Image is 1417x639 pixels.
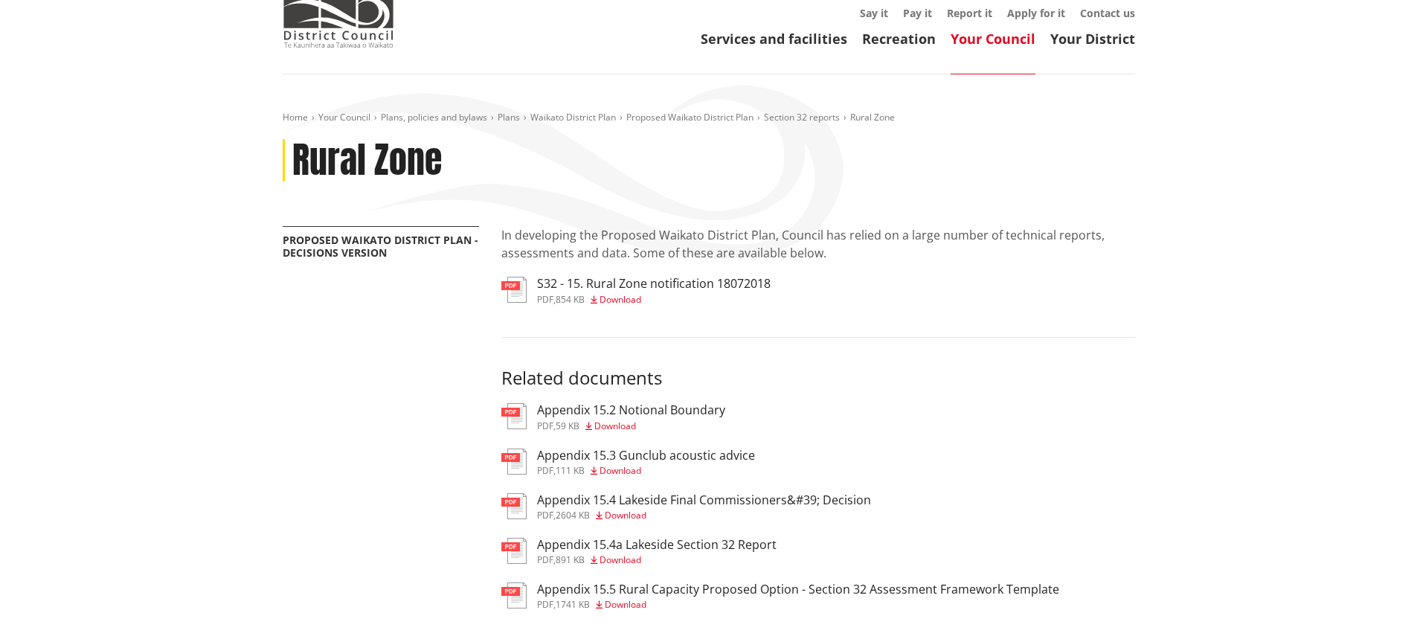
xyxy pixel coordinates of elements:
[537,556,777,565] div: ,
[537,420,553,432] span: pdf
[605,509,646,521] span: Download
[501,367,1135,389] h3: Related documents
[537,511,871,520] div: ,
[501,538,777,565] a: Appendix 15.4a Lakeside Section 32 Report pdf,891 KB Download
[537,295,771,304] div: ,
[947,6,992,20] a: Report it
[605,598,646,611] span: Download
[501,403,725,430] a: Appendix 15.2 Notional Boundary pdf,59 KB Download
[537,277,771,291] h3: S32 - 15. Rural Zone notification 18072018
[1007,6,1065,20] a: Apply for it
[501,226,1135,262] p: In developing the Proposed Waikato District Plan, Council has relied on a large number of technic...
[501,277,771,304] a: S32 - 15. Rural Zone notification 18072018 pdf,854 KB Download
[1349,577,1402,630] iframe: Messenger Launcher
[594,420,636,432] span: Download
[600,464,641,477] span: Download
[537,293,553,306] span: pdf
[537,466,755,475] div: ,
[283,112,1135,124] nav: breadcrumb
[537,553,553,566] span: pdf
[537,464,553,477] span: pdf
[530,111,616,123] a: Waikato District Plan
[537,600,1059,609] div: ,
[951,30,1035,48] a: Your Council
[626,111,754,123] a: Proposed Waikato District Plan
[501,403,527,429] img: document-pdf.svg
[537,422,725,431] div: ,
[537,493,871,507] h3: Appendix 15.4 Lakeside Final Commissioners&#39; Decision
[556,464,585,477] span: 111 KB
[501,449,755,475] a: Appendix 15.3 Gunclub acoustic advice pdf,111 KB Download
[501,449,527,475] img: document-pdf.svg
[1080,6,1135,20] a: Contact us
[860,6,888,20] a: Say it
[501,493,527,519] img: document-pdf.svg
[501,277,527,303] img: document-pdf.svg
[600,293,641,306] span: Download
[381,111,487,123] a: Plans, policies and bylaws
[283,233,478,260] a: Proposed Waikato District Plan - Decisions Version
[292,139,442,182] h1: Rural Zone
[498,111,520,123] a: Plans
[701,30,847,48] a: Services and facilities
[556,420,579,432] span: 59 KB
[556,509,590,521] span: 2604 KB
[556,553,585,566] span: 891 KB
[600,553,641,566] span: Download
[537,403,725,417] h3: Appendix 15.2 Notional Boundary
[850,111,895,123] span: Rural Zone
[537,449,755,463] h3: Appendix 15.3 Gunclub acoustic advice
[537,538,777,552] h3: Appendix 15.4a Lakeside Section 32 Report
[556,598,590,611] span: 1741 KB
[537,582,1059,597] h3: Appendix 15.5 Rural Capacity Proposed Option - Section 32 Assessment Framework Template
[903,6,932,20] a: Pay it
[1050,30,1135,48] a: Your District
[862,30,936,48] a: Recreation
[501,538,527,564] img: document-pdf.svg
[501,582,1059,609] a: Appendix 15.5 Rural Capacity Proposed Option - Section 32 Assessment Framework Template pdf,1741 ...
[318,111,370,123] a: Your Council
[283,111,308,123] a: Home
[501,493,871,520] a: Appendix 15.4 Lakeside Final Commissioners&#39; Decision pdf,2604 KB Download
[537,598,553,611] span: pdf
[764,111,840,123] a: Section 32 reports
[501,582,527,609] img: document-pdf.svg
[556,293,585,306] span: 854 KB
[537,509,553,521] span: pdf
